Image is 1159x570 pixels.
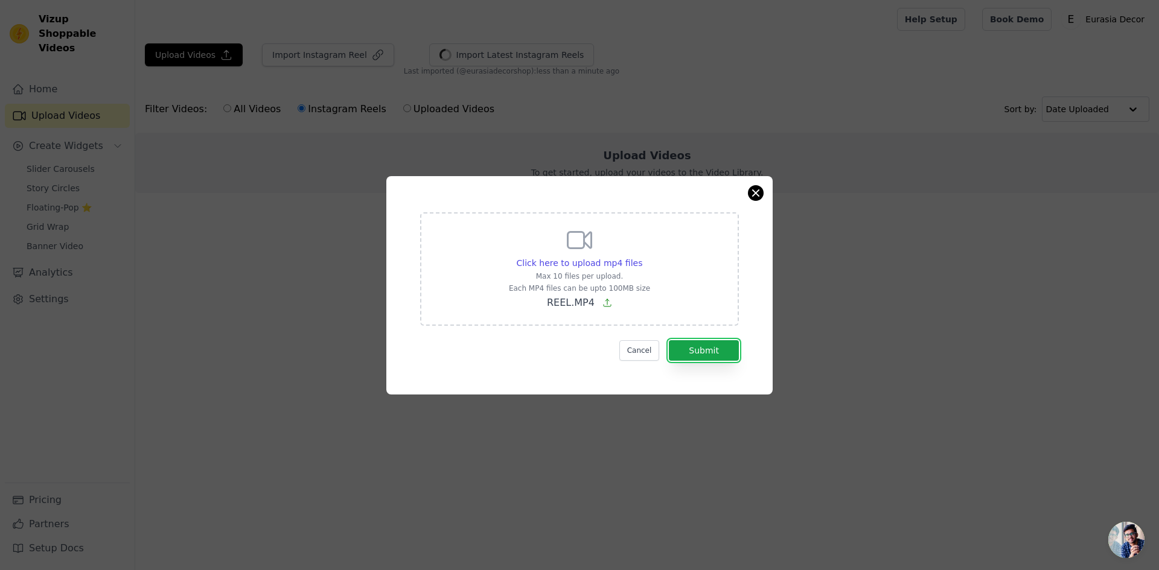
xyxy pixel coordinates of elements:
[509,283,650,293] p: Each MP4 files can be upto 100MB size
[547,297,595,308] span: REEL.MP4
[669,340,739,361] button: Submit
[749,186,763,200] button: Close modal
[517,258,643,268] span: Click here to upload mp4 files
[1108,522,1145,558] a: Open chat
[619,340,660,361] button: Cancel
[509,271,650,281] p: Max 10 files per upload.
